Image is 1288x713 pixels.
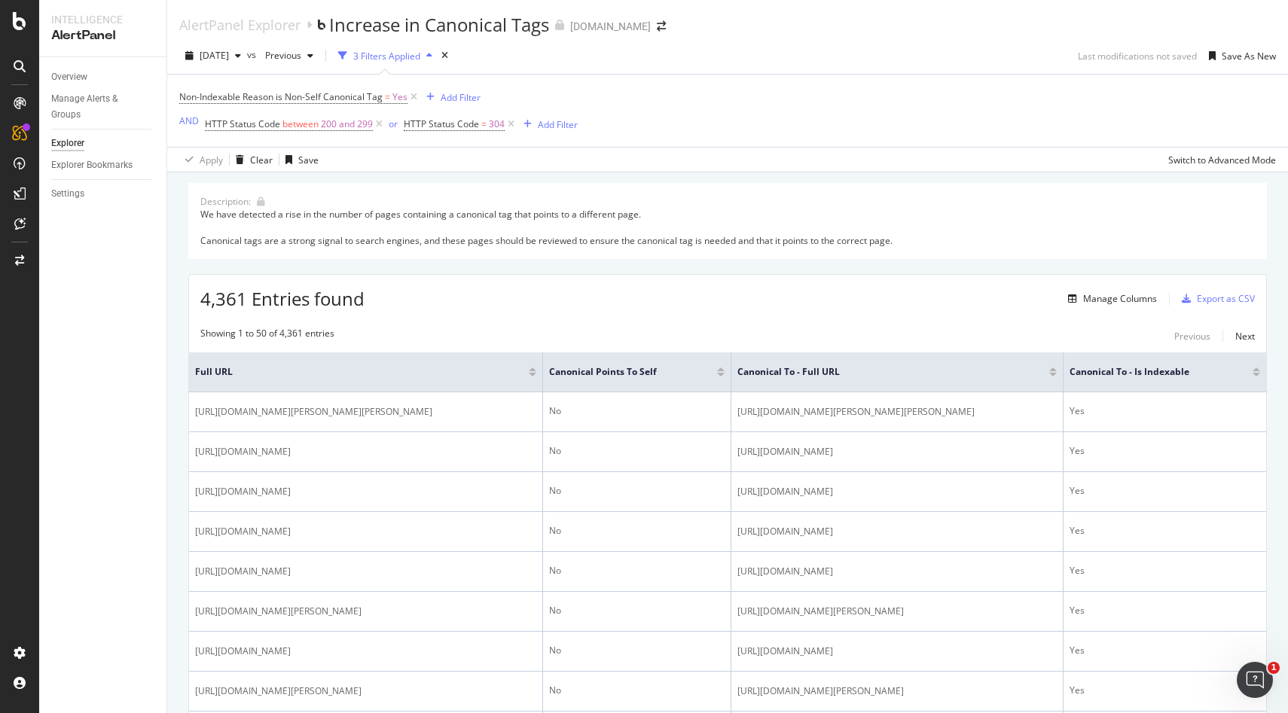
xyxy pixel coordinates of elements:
span: = [385,90,390,103]
a: Overview [51,69,156,85]
div: Yes [1070,404,1260,418]
div: Save [298,154,319,166]
div: No [549,444,725,458]
a: Explorer [51,136,156,151]
div: No [549,524,725,538]
div: Add Filter [538,118,578,131]
button: Save As New [1203,44,1276,68]
a: Settings [51,186,156,202]
span: [URL][DOMAIN_NAME] [195,644,291,659]
div: Clear [250,154,273,166]
div: v 4.0.25 [42,24,74,36]
div: Next [1235,330,1255,343]
div: Previous [1174,330,1210,343]
span: Full URL [195,365,506,379]
span: Canonical Points to Self [549,365,694,379]
button: Add Filter [420,88,481,106]
span: [URL][DOMAIN_NAME][PERSON_NAME][PERSON_NAME] [195,404,432,419]
button: Switch to Advanced Mode [1162,148,1276,172]
span: HTTP Status Code [205,117,280,130]
div: Yes [1070,644,1260,657]
div: Domaine: [DOMAIN_NAME] [39,39,170,51]
span: [URL][DOMAIN_NAME] [195,444,291,459]
div: Increase in Canonical Tags [329,12,549,38]
span: [URL][DOMAIN_NAME] [195,524,291,539]
div: AND [179,114,199,127]
a: Manage Alerts & Groups [51,91,156,123]
span: [URL][DOMAIN_NAME] [737,644,833,659]
iframe: Intercom live chat [1237,662,1273,698]
span: Canonical To - Is Indexable [1070,365,1230,379]
div: Settings [51,186,84,202]
span: [URL][DOMAIN_NAME][PERSON_NAME] [737,604,904,619]
div: Yes [1070,684,1260,697]
button: Previous [259,44,319,68]
div: Manage Columns [1083,292,1157,305]
div: times [438,48,451,63]
div: 3 Filters Applied [353,50,420,62]
div: Overview [51,69,87,85]
span: 2025 Oct. 14th [200,49,229,62]
span: vs [247,48,259,61]
div: We have detected a rise in the number of pages containing a canonical tag that points to a differ... [200,208,1255,246]
span: [URL][DOMAIN_NAME] [737,524,833,539]
span: [URL][DOMAIN_NAME] [195,484,291,499]
button: Previous [1174,327,1210,345]
a: Explorer Bookmarks [51,157,156,173]
span: HTTP Status Code [404,117,479,130]
img: tab_domain_overview_orange.svg [63,87,75,99]
div: Description: [200,195,251,208]
button: Clear [230,148,273,172]
span: Yes [392,87,407,108]
span: [URL][DOMAIN_NAME][PERSON_NAME] [737,684,904,699]
div: Yes [1070,444,1260,458]
span: Non-Indexable Reason is Non-Self Canonical Tag [179,90,383,103]
button: Next [1235,327,1255,345]
button: Add Filter [517,115,578,133]
div: [DOMAIN_NAME] [570,19,651,34]
span: [URL][DOMAIN_NAME] [737,484,833,499]
span: between [282,117,319,130]
span: [URL][DOMAIN_NAME][PERSON_NAME][PERSON_NAME] [737,404,975,419]
button: Export as CSV [1176,287,1255,311]
div: Add Filter [441,91,481,104]
div: Intelligence [51,12,154,27]
div: No [549,484,725,498]
button: [DATE] [179,44,247,68]
div: Export as CSV [1197,292,1255,305]
button: or [389,117,398,131]
div: No [549,644,725,657]
span: [URL][DOMAIN_NAME][PERSON_NAME] [195,604,362,619]
span: [URL][DOMAIN_NAME][PERSON_NAME] [195,684,362,699]
span: 304 [489,114,505,135]
div: No [549,684,725,697]
div: or [389,117,398,130]
div: Showing 1 to 50 of 4,361 entries [200,327,334,345]
span: = [481,117,487,130]
div: Yes [1070,484,1260,498]
div: Yes [1070,604,1260,617]
button: 3 Filters Applied [332,44,438,68]
a: AlertPanel Explorer [179,17,301,33]
div: No [549,404,725,418]
button: Save [279,148,319,172]
div: Explorer Bookmarks [51,157,133,173]
div: Yes [1070,524,1260,538]
span: 1 [1268,662,1280,674]
span: Previous [259,49,301,62]
div: Manage Alerts & Groups [51,91,142,123]
img: logo_orange.svg [24,24,36,36]
div: Explorer [51,136,84,151]
button: Manage Columns [1062,290,1157,308]
span: [URL][DOMAIN_NAME] [737,564,833,579]
span: Canonical To - Full URL [737,365,1027,379]
div: AlertPanel [51,27,154,44]
div: No [549,564,725,577]
button: Apply [179,148,223,172]
div: Domaine [79,89,116,99]
div: No [549,604,725,617]
span: [URL][DOMAIN_NAME] [737,444,833,459]
span: 200 and 299 [321,114,373,135]
button: AND [179,114,199,128]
